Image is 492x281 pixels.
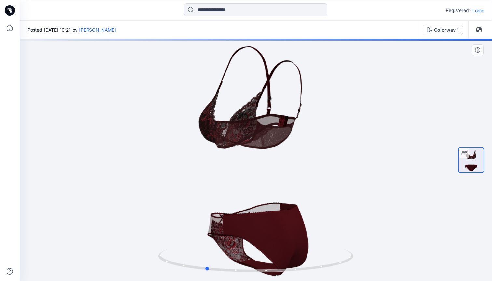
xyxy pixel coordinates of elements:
[27,26,116,33] span: Posted [DATE] 10:21 by
[79,27,116,32] a: [PERSON_NAME]
[423,25,463,35] button: Colorway 1
[459,148,484,172] img: SP11294Bra outfit
[472,7,484,14] p: Login
[446,6,471,14] p: Registered?
[434,26,459,33] div: Colorway 1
